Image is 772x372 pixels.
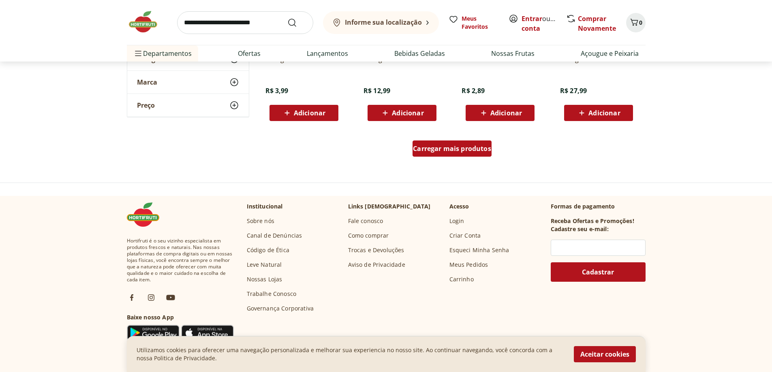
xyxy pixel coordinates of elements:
a: Trabalhe Conosco [247,290,297,298]
h3: Baixe nosso App [127,313,234,321]
a: Sobre nós [247,217,274,225]
h3: Receba Ofertas e Promoções! [551,217,634,225]
span: Adicionar [588,110,620,116]
a: Como comprar [348,232,389,240]
button: Adicionar [368,105,436,121]
a: Governança Corporativa [247,304,314,312]
span: Hortifruti é o seu vizinho especialista em produtos frescos e naturais. Nas nossas plataformas de... [127,238,234,283]
h3: Cadastre seu e-mail: [551,225,609,233]
p: Formas de pagamento [551,202,646,210]
a: Criar conta [522,14,566,33]
p: Utilizamos cookies para oferecer uma navegação personalizada e melhorar sua experiencia no nosso ... [137,346,564,362]
button: Menu [133,44,143,63]
a: Canal de Denúncias [247,232,302,240]
span: Meus Favoritos [462,15,499,31]
span: Cadastrar [582,269,614,275]
a: Açougue e Peixaria [581,49,639,58]
span: R$ 2,89 [462,86,485,95]
img: Hortifruti [127,10,167,34]
button: Submit Search [287,18,307,28]
a: Ofertas [238,49,261,58]
img: ig [146,293,156,302]
a: Esqueci Minha Senha [449,246,509,254]
p: Institucional [247,202,283,210]
a: Entrar [522,14,542,23]
button: Preço [127,94,249,117]
a: Aviso de Privacidade [348,261,405,269]
img: ytb [166,293,175,302]
a: Nossas Lojas [247,275,282,283]
a: Fale conosco [348,217,383,225]
span: R$ 27,99 [560,86,587,95]
img: fb [127,293,137,302]
a: Criar Conta [449,232,481,240]
span: Carregar mais produtos [413,145,491,152]
img: Hortifruti [127,202,167,227]
a: Leve Natural [247,261,282,269]
span: R$ 12,99 [364,86,390,95]
span: 0 [639,19,642,26]
img: App Store Icon [181,325,234,341]
span: Marca [137,78,157,86]
button: Adicionar [269,105,338,121]
p: Links [DEMOGRAPHIC_DATA] [348,202,431,210]
a: Trocas e Devoluções [348,246,404,254]
a: Código de Ética [247,246,289,254]
input: search [177,11,313,34]
button: Aceitar cookies [574,346,636,362]
p: Acesso [449,202,469,210]
button: Adicionar [466,105,535,121]
span: Adicionar [392,110,423,116]
a: Carregar mais produtos [413,140,492,160]
span: R$ 3,99 [265,86,289,95]
a: Bebidas Geladas [394,49,445,58]
a: Carrinho [449,275,474,283]
button: Informe sua localização [323,11,439,34]
span: Preço [137,101,155,109]
span: Departamentos [133,44,192,63]
span: ou [522,14,558,33]
a: Lançamentos [307,49,348,58]
button: Adicionar [564,105,633,121]
button: Cadastrar [551,262,646,282]
a: Login [449,217,464,225]
button: Marca [127,71,249,94]
a: Meus Pedidos [449,261,488,269]
a: Meus Favoritos [449,15,499,31]
button: Carrinho [626,13,646,32]
img: Google Play Icon [127,325,180,341]
span: Adicionar [294,110,325,116]
a: Comprar Novamente [578,14,616,33]
b: Informe sua localização [345,18,422,27]
a: Nossas Frutas [491,49,535,58]
span: Adicionar [490,110,522,116]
